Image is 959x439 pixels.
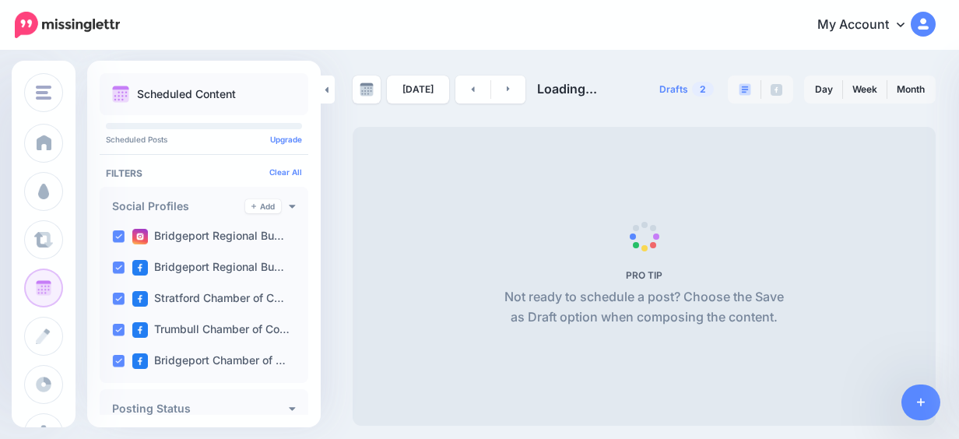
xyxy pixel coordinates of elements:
a: Clear All [269,167,302,177]
a: Week [843,77,887,102]
p: Not ready to schedule a post? Choose the Save as Draft option when composing the content. [498,287,790,328]
img: calendar.png [112,86,129,103]
a: Day [806,77,842,102]
h4: Posting Status [112,403,289,414]
img: facebook-square.png [132,322,148,338]
a: Month [887,77,934,102]
span: Loading... [537,81,597,97]
a: Drafts2 [650,76,723,104]
img: paragraph-boxed.png [739,83,751,96]
img: facebook-square.png [132,353,148,369]
label: Bridgeport Regional Bu… [132,229,284,244]
h4: Filters [106,167,302,179]
img: Missinglettr [15,12,120,38]
img: instagram-square.png [132,229,148,244]
label: Bridgeport Chamber of … [132,353,286,369]
p: Scheduled Posts [106,135,302,143]
label: Trumbull Chamber of Co… [132,322,290,338]
span: 2 [692,82,714,97]
span: Drafts [659,85,688,94]
a: Upgrade [270,135,302,144]
img: facebook-grey-square.png [771,84,782,96]
img: facebook-square.png [132,291,148,307]
h4: Social Profiles [112,201,245,212]
a: Add [245,199,281,213]
label: Bridgeport Regional Bu… [132,260,284,276]
img: facebook-square.png [132,260,148,276]
a: My Account [802,6,936,44]
p: Scheduled Content [137,89,236,100]
label: Stratford Chamber of C… [132,291,284,307]
a: [DATE] [387,76,449,104]
img: calendar-grey-darker.png [360,83,374,97]
h5: PRO TIP [498,269,790,281]
img: menu.png [36,86,51,100]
